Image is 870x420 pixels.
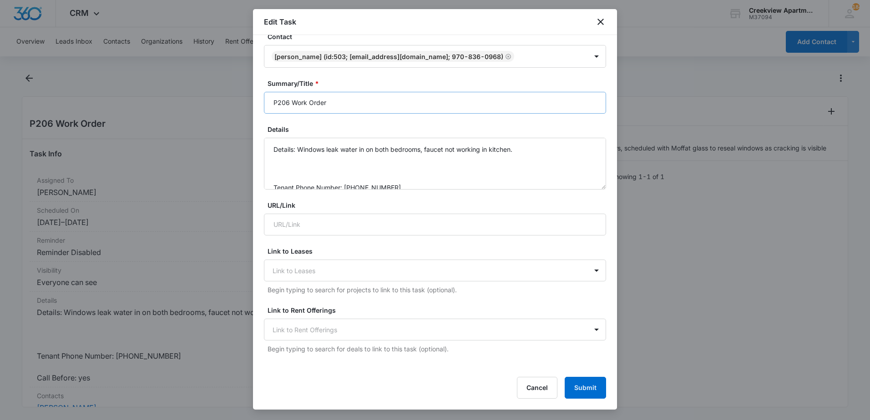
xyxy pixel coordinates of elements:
label: Summary/Title [268,79,610,88]
div: Remove Christina Benavidez (ID:503; chriss7cmb@gmail.com; 970-836-0968) [503,53,511,60]
button: Cancel [517,377,557,399]
label: Contact [268,32,610,41]
textarea: Details: Windows leak water in on both bedrooms, faucet not working in kitchen. Tenant Phone Numb... [264,138,606,190]
button: close [595,16,606,27]
input: Summary/Title [264,92,606,114]
h1: Edit Task [264,16,296,27]
div: [PERSON_NAME] (ID:503; [EMAIL_ADDRESS][DOMAIN_NAME]; 970-836-0968) [274,53,503,60]
input: URL/Link [264,214,606,235]
label: Details [268,125,610,134]
button: Submit [565,377,606,399]
label: Link to Rent Offerings [268,305,610,315]
p: Begin typing to search for projects to link to this task (optional). [268,285,606,295]
p: Begin typing to search for deals to link to this task (optional). [268,344,606,354]
label: Link to Leases [268,246,610,256]
label: URL/Link [268,200,610,210]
